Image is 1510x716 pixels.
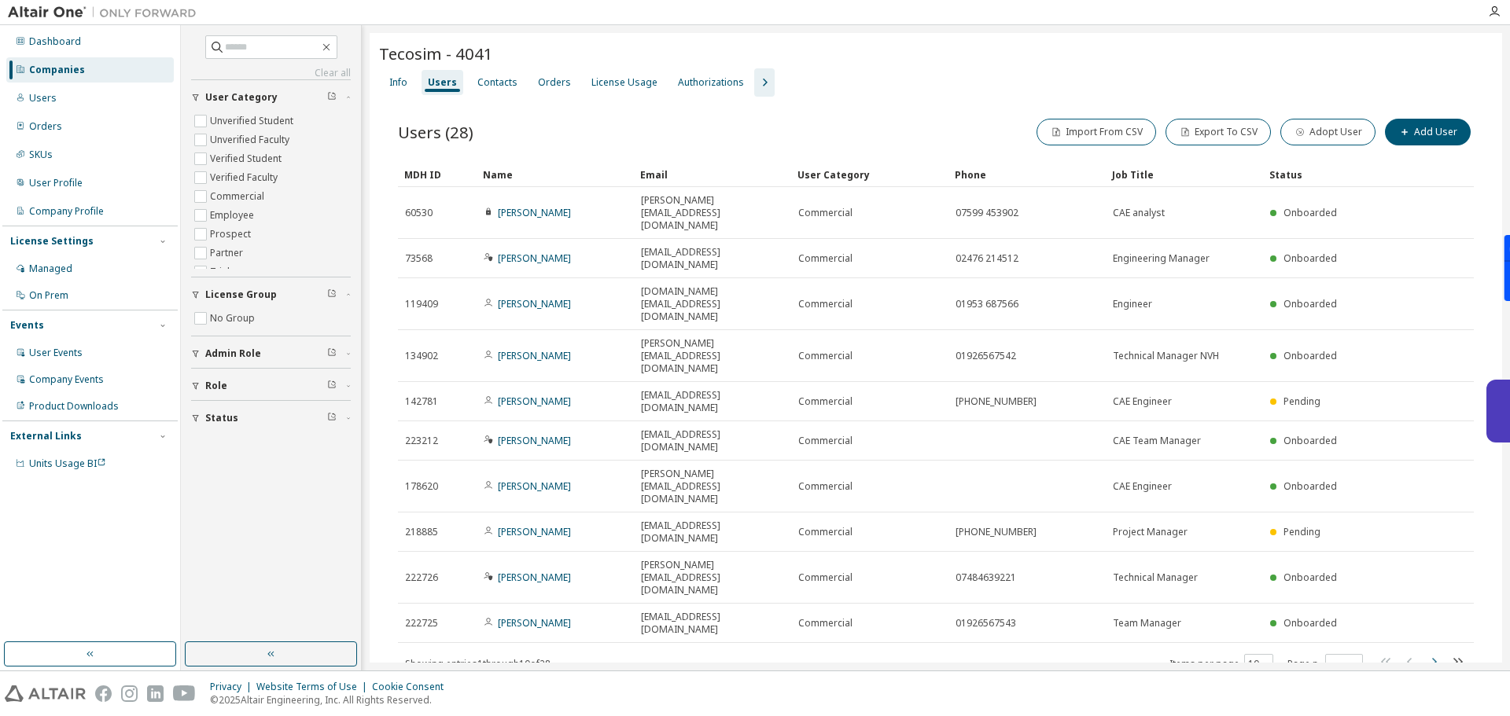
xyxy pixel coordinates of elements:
span: Onboarded [1283,297,1337,310]
span: Onboarded [1283,616,1337,630]
div: Cookie Consent [372,681,453,693]
span: CAE Engineer [1113,480,1172,493]
span: 60530 [405,207,433,219]
a: Clear all [191,67,351,79]
div: Users [29,92,57,105]
button: License Group [191,277,351,312]
span: 222726 [405,571,438,584]
span: [PERSON_NAME][EMAIL_ADDRESS][DOMAIN_NAME] [641,337,784,375]
a: [PERSON_NAME] [498,206,571,219]
span: 73568 [405,252,433,265]
a: [PERSON_NAME] [498,349,571,362]
span: CAE analyst [1113,207,1165,219]
span: Commercial [798,207,853,219]
img: youtube.svg [173,685,196,702]
div: Events [10,319,44,332]
div: Job Title [1112,162,1257,187]
span: Project Manager [1113,526,1188,538]
img: linkedin.svg [147,685,164,702]
label: Verified Faculty [210,168,281,187]
span: Clear filter [327,288,337,301]
label: Unverified Student [210,112,296,130]
span: 01953 687566 [956,298,1018,310]
span: 223212 [405,435,438,447]
span: Page n. [1287,654,1363,674]
span: Onboarded [1283,206,1337,219]
label: Partner [210,244,246,263]
span: Commercial [798,298,853,310]
span: Onboarded [1283,252,1337,265]
span: Items per page [1169,654,1273,674]
span: CAE Engineer [1113,395,1172,408]
span: [PERSON_NAME][EMAIL_ADDRESS][DOMAIN_NAME] [641,468,784,505]
span: Users (28) [398,121,473,143]
span: 119409 [405,298,438,310]
span: [PHONE_NUMBER] [956,526,1037,538]
img: facebook.svg [95,685,112,702]
span: Onboarded [1283,479,1337,493]
span: 178620 [405,480,438,493]
a: [PERSON_NAME] [498,479,571,493]
span: Role [205,380,227,392]
a: [PERSON_NAME] [498,616,571,630]
span: [EMAIL_ADDRESS][DOMAIN_NAME] [641,246,784,271]
div: External Links [10,430,82,442]
div: User Profile [29,177,83,189]
button: User Category [191,80,351,115]
a: [PERSON_NAME] [498,571,571,584]
div: Product Downloads [29,400,119,413]
div: License Usage [591,76,657,89]
div: Privacy [210,681,256,693]
button: Export To CSV [1166,119,1271,145]
span: Commercial [798,435,853,447]
label: Employee [210,206,257,225]
img: altair_logo.svg [5,685,86,702]
img: instagram.svg [121,685,138,702]
label: Unverified Faculty [210,130,293,149]
span: Onboarded [1283,571,1337,584]
span: [EMAIL_ADDRESS][DOMAIN_NAME] [641,611,784,636]
span: [PHONE_NUMBER] [956,395,1037,408]
span: Technical Manager [1113,571,1198,584]
div: Orders [538,76,571,89]
span: Showing entries 1 through 10 of 28 [405,657,551,670]
div: License Settings [10,235,94,248]
span: 07599 453902 [956,207,1018,219]
a: [PERSON_NAME] [498,395,571,408]
span: Clear filter [327,91,337,104]
span: [PERSON_NAME][EMAIL_ADDRESS][DOMAIN_NAME] [641,559,784,597]
span: Engineering Manager [1113,252,1210,265]
div: Users [428,76,457,89]
div: Orders [29,120,62,133]
span: 07484639221 [956,571,1016,584]
span: Commercial [798,617,853,630]
span: [DOMAIN_NAME][EMAIL_ADDRESS][DOMAIN_NAME] [641,285,784,323]
button: 10 [1248,658,1269,670]
span: Commercial [798,395,853,408]
span: License Group [205,288,277,301]
span: Tecosim - 4041 [379,42,493,64]
span: 222725 [405,617,438,630]
span: Team Manager [1113,617,1181,630]
span: Commercial [798,526,853,538]
span: Technical Manager NVH [1113,350,1219,362]
div: Email [640,162,785,187]
span: 01926567543 [956,617,1016,630]
label: Verified Student [210,149,285,168]
div: Companies [29,64,85,76]
span: Onboarded [1283,349,1337,362]
button: Add User [1385,119,1471,145]
span: 218885 [405,526,438,538]
span: User Category [205,91,278,104]
button: Status [191,401,351,435]
p: © 2025 Altair Engineering, Inc. All Rights Reserved. [210,693,453,707]
div: Info [389,76,407,89]
div: Authorizations [678,76,744,89]
span: CAE Team Manager [1113,435,1201,447]
span: Commercial [798,571,853,584]
div: MDH ID [404,162,470,187]
div: Name [483,162,628,187]
span: Commercial [798,252,853,265]
div: User Events [29,347,83,359]
span: Commercial [798,480,853,493]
